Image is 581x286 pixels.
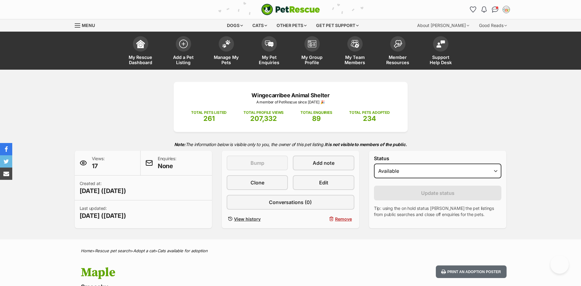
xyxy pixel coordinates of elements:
[251,159,264,167] span: Bump
[136,40,145,48] img: dashboard-icon-eb2f2d2d3e046f16d808141f083e7271f6b2e854fb5c12c21221c1fb7104beca.svg
[261,4,320,15] img: logo-cat-932fe2b9b8326f06289b0f2fb663e598f794de774fb13d1741a6617ecf9a85b4.svg
[325,142,407,147] strong: It is not visible to members of the public.
[363,114,376,122] span: 234
[349,110,390,115] p: TOTAL PETS ADOPTED
[503,6,509,13] img: Wingecarribee Animal shelter profile pic
[158,156,176,170] p: Enquiries:
[481,6,486,13] img: notifications-46538b983faf8c2785f20acdc204bb7945ddae34d4c08c2a6579f10ce5e182be.svg
[419,33,462,70] a: Support Help Desk
[490,5,500,14] a: Conversations
[174,142,186,147] strong: Note:
[300,110,332,115] p: TOTAL ENQUIRIES
[170,55,197,65] span: Add a Pet Listing
[81,265,340,280] h1: Maple
[248,33,291,70] a: My Pet Enquiries
[550,255,569,274] iframe: Help Scout Beacon - Open
[234,216,261,222] span: View history
[341,55,369,65] span: My Team Members
[227,156,288,170] button: Bump
[183,91,398,99] p: Wingecarribee Animal Shelter
[298,55,326,65] span: My Group Profile
[157,248,208,253] a: Cats available for adoption
[82,23,95,28] span: Menu
[335,216,352,222] span: Remove
[80,180,126,195] p: Created at:
[127,55,154,65] span: My Rescue Dashboard
[227,195,354,210] a: Conversations (0)
[468,5,511,14] ul: Account quick links
[250,114,277,122] span: 207,332
[95,248,130,253] a: Rescue pet search
[376,33,419,70] a: Member Resources
[205,33,248,70] a: Manage My Pets
[312,19,363,32] div: Get pet support
[223,19,247,32] div: Dogs
[222,40,231,48] img: manage-my-pets-icon-02211641906a0b7f246fdf0571729dbe1e7629f14944591b6c1af311fb30b64b.svg
[248,19,271,32] div: Cats
[75,138,507,151] p: The information below is visible only to you, the owner of this pet listing.
[227,175,288,190] a: Clone
[291,33,334,70] a: My Group Profile
[479,5,489,14] button: Notifications
[203,114,215,122] span: 261
[334,33,376,70] a: My Team Members
[413,19,473,32] div: About [PERSON_NAME]
[436,40,445,48] img: help-desk-icon-fdf02630f3aa405de69fd3d07c3f3aa587a6932b1a1747fa1d2bba05be0121f9.svg
[384,55,412,65] span: Member Resources
[319,179,328,186] span: Edit
[468,5,478,14] a: Favourites
[394,40,402,48] img: member-resources-icon-8e73f808a243e03378d46382f2149f9095a855e16c252ad45f914b54edf8863c.svg
[243,110,284,115] p: TOTAL PROFILE VIEWS
[265,41,274,47] img: pet-enquiries-icon-7e3ad2cf08bfb03b45e93fb7055b45f3efa6380592205ae92323e6603595dc1f.svg
[213,55,240,65] span: Manage My Pets
[80,211,126,220] span: [DATE] ([DATE])
[374,156,502,161] label: Status
[75,19,99,30] a: Menu
[66,249,516,253] div: > > >
[191,110,227,115] p: TOTAL PETS LISTED
[133,248,155,253] a: Adopt a cat
[436,265,506,278] button: Print an adoption poster
[351,40,359,48] img: team-members-icon-5396bd8760b3fe7c0b43da4ab00e1e3bb1a5d9ba89233759b79545d2d3fc5d0d.svg
[308,40,316,48] img: group-profile-icon-3fa3cf56718a62981997c0bc7e787c4b2cf8bcc04b72c1350f741eb67cf2f40e.svg
[475,19,511,32] div: Good Reads
[374,205,502,218] p: Tip: using the on hold status [PERSON_NAME] the pet listings from public searches and close off e...
[255,55,283,65] span: My Pet Enquiries
[80,187,126,195] span: [DATE] ([DATE])
[492,6,498,13] img: chat-41dd97257d64d25036548639549fe6c8038ab92f7586957e7f3b1b290dea8141.svg
[251,179,264,186] span: Clone
[293,214,354,223] button: Remove
[81,248,92,253] a: Home
[427,55,455,65] span: Support Help Desk
[162,33,205,70] a: Add a Pet Listing
[179,40,188,48] img: add-pet-listing-icon-0afa8454b4691262ce3f59096e99ab1cd57d4a30225e0717b998d2c9b9846f56.svg
[92,162,105,170] span: 17
[261,4,320,15] a: PetRescue
[119,33,162,70] a: My Rescue Dashboard
[80,205,126,220] p: Last updated:
[293,175,354,190] a: Edit
[227,214,288,223] a: View history
[92,156,105,170] p: Views:
[272,19,311,32] div: Other pets
[183,99,398,105] p: A member of PetRescue since [DATE] 🎉
[374,186,502,200] button: Update status
[313,159,334,167] span: Add note
[421,189,455,197] span: Update status
[501,5,511,14] button: My account
[158,162,176,170] span: None
[312,114,321,122] span: 89
[269,199,312,206] span: Conversations (0)
[293,156,354,170] a: Add note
